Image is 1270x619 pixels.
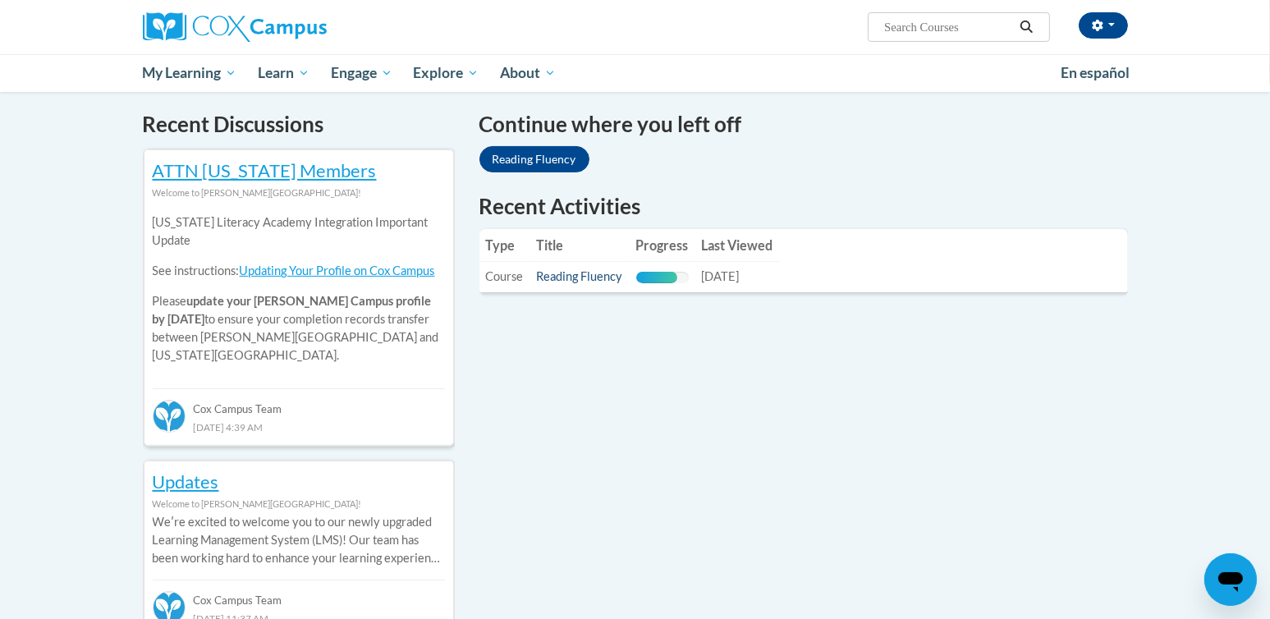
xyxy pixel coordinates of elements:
[153,400,186,433] img: Cox Campus Team
[537,269,623,283] a: Reading Fluency
[479,229,530,262] th: Type
[143,108,455,140] h4: Recent Discussions
[530,229,630,262] th: Title
[132,54,248,92] a: My Learning
[413,63,479,83] span: Explore
[153,495,445,513] div: Welcome to [PERSON_NAME][GEOGRAPHIC_DATA]!
[118,54,1153,92] div: Main menu
[1061,64,1130,81] span: En español
[630,229,695,262] th: Progress
[153,294,432,326] b: update your [PERSON_NAME] Campus profile by [DATE]
[1079,12,1128,39] button: Account Settings
[153,388,445,418] div: Cox Campus Team
[153,513,445,567] p: Weʹre excited to welcome you to our newly upgraded Learning Management System (LMS)! Our team has...
[153,580,445,609] div: Cox Campus Team
[479,146,589,172] a: Reading Fluency
[489,54,566,92] a: About
[320,54,403,92] a: Engage
[153,418,445,436] div: [DATE] 4:39 AM
[479,191,1128,221] h1: Recent Activities
[143,12,455,42] a: Cox Campus
[486,269,524,283] span: Course
[695,229,780,262] th: Last Viewed
[1204,553,1257,606] iframe: Button to launch messaging window
[153,213,445,250] p: [US_STATE] Literacy Academy Integration Important Update
[153,202,445,377] div: Please to ensure your completion records transfer between [PERSON_NAME][GEOGRAPHIC_DATA] and [US_...
[702,269,740,283] span: [DATE]
[258,63,309,83] span: Learn
[1050,56,1140,90] a: En español
[240,264,435,277] a: Updating Your Profile on Cox Campus
[153,159,377,181] a: ATTN [US_STATE] Members
[153,184,445,202] div: Welcome to [PERSON_NAME][GEOGRAPHIC_DATA]!
[636,272,678,283] div: Progress, %
[500,63,556,83] span: About
[1014,17,1038,37] button: Search
[402,54,489,92] a: Explore
[479,108,1128,140] h4: Continue where you left off
[153,262,445,280] p: See instructions:
[247,54,320,92] a: Learn
[142,63,236,83] span: My Learning
[143,12,327,42] img: Cox Campus
[331,63,392,83] span: Engage
[883,17,1014,37] input: Search Courses
[153,470,219,493] a: Updates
